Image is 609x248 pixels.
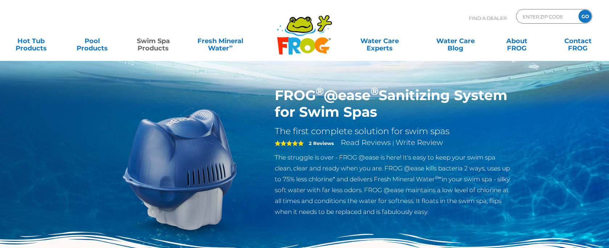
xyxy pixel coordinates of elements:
strong: 2 Reviews [309,140,334,146]
span: | [392,140,394,146]
a: Swim SpaProducts [130,34,177,48]
a: Read Reviews [341,138,391,147]
a: Write Review [396,138,443,147]
a: Hot TubProducts [7,34,55,48]
input: Zip Code Form [522,11,571,22]
a: Water CareBlog [432,34,479,48]
sup: ∞ [229,43,233,49]
p: Find A Dealer [469,9,507,27]
a: Water CareExperts [341,34,418,48]
p: The struggle is over - FROG @ease is here! It's easy to keep your swim spa clean, clear and ready... [275,152,512,217]
a: ContactFROG [554,34,602,48]
sup: ®∞ [435,175,442,180]
h2: The first complete solution for swim spas [275,126,512,137]
sup: ® [316,85,324,98]
input: GO [579,10,592,23]
a: PoolProducts [68,34,116,48]
sup: ® [371,85,379,98]
a: Fresh MineralWater∞ [191,34,250,48]
a: AboutFROG [493,34,540,48]
span: 5 [275,140,304,146]
h1: FROG @ease Sanitizing System for Swim Spas [275,87,512,120]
